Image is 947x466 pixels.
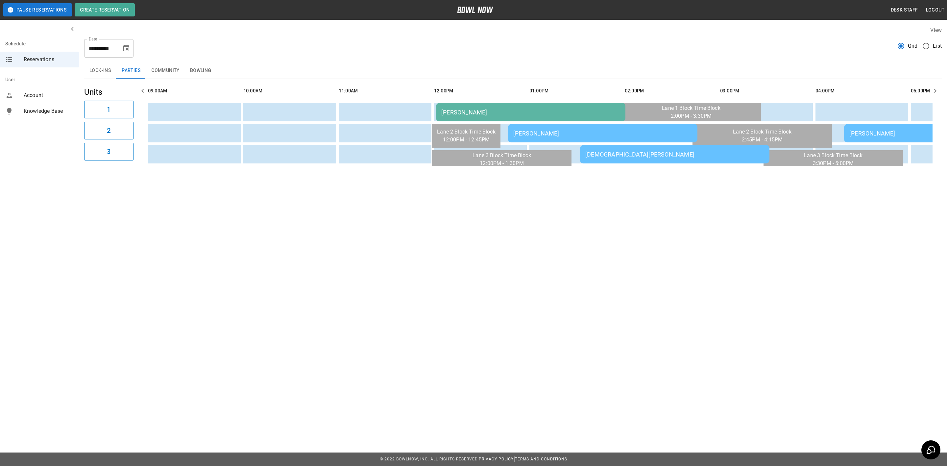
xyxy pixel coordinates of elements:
[380,457,479,461] span: © 2022 BowlNow, Inc. All Rights Reserved.
[75,3,135,16] button: Create Reservation
[339,82,431,100] th: 11:00AM
[148,82,241,100] th: 09:00AM
[84,143,134,160] button: 3
[515,457,567,461] a: Terms and Conditions
[84,122,134,139] button: 2
[107,146,110,157] h6: 3
[923,4,947,16] button: Logout
[585,151,764,158] div: [DEMOGRAPHIC_DATA][PERSON_NAME]
[24,107,74,115] span: Knowledge Base
[3,3,72,16] button: Pause Reservations
[185,63,217,79] button: Bowling
[84,101,134,118] button: 1
[24,91,74,99] span: Account
[24,56,74,63] span: Reservations
[243,82,336,100] th: 10:00AM
[441,109,620,116] div: [PERSON_NAME]
[933,42,942,50] span: List
[930,27,942,33] label: View
[84,63,116,79] button: Lock-ins
[888,4,921,16] button: Desk Staff
[479,457,514,461] a: Privacy Policy
[434,82,527,100] th: 12:00PM
[908,42,918,50] span: Grid
[84,87,134,97] h5: Units
[457,7,493,13] img: logo
[84,63,942,79] div: inventory tabs
[513,130,692,137] div: [PERSON_NAME]
[120,42,133,55] button: Choose date, selected date is Oct 11, 2025
[146,63,185,79] button: Community
[107,125,110,136] h6: 2
[107,104,110,115] h6: 1
[116,63,146,79] button: Parties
